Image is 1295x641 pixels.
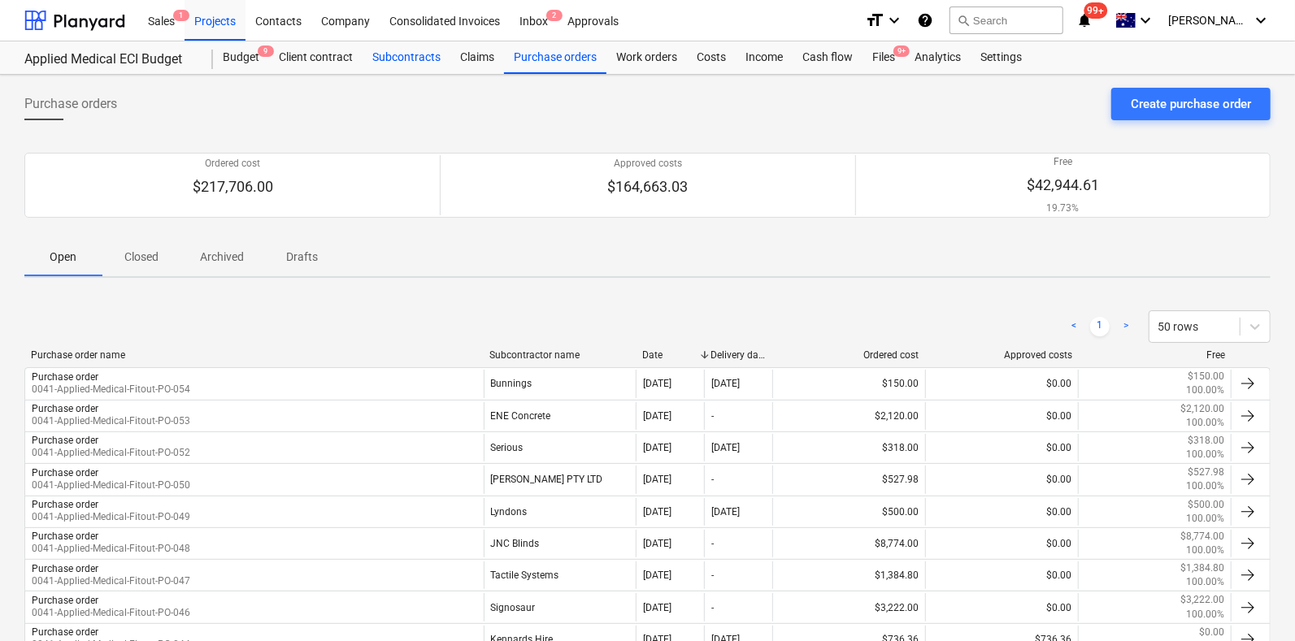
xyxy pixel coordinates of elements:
p: 0041-Applied-Medical-Fitout-PO-050 [32,479,190,492]
p: $0.00 [1199,626,1224,639]
div: $3,222.00 [772,593,925,621]
p: Approved costs [607,157,688,171]
div: Date [643,349,698,361]
div: [DATE] [643,378,671,389]
p: $1,384.80 [1180,561,1224,575]
div: $527.98 [772,466,925,493]
div: Settings [971,41,1032,74]
a: Claims [450,41,504,74]
span: 1 [173,10,189,21]
div: Applied Medical ECI Budget [24,51,193,68]
p: $2,120.00 [1180,402,1224,416]
p: 100.00% [1186,575,1224,589]
div: $0.00 [925,370,1078,397]
div: [DATE] [711,378,740,389]
div: [DATE] [711,506,740,518]
div: Ordered cost [780,349,919,361]
p: Ordered cost [193,157,273,171]
a: Files9+ [863,41,905,74]
div: Purchase order name [31,349,476,361]
i: Knowledge base [917,11,933,30]
span: 9+ [893,45,910,57]
div: $2,120.00 [772,402,925,430]
div: - [711,410,714,422]
p: Closed [122,249,161,266]
div: Purchase order [32,403,98,414]
div: Delivery date [711,349,767,361]
a: Work orders [606,41,687,74]
div: - [711,474,714,485]
p: 19.73% [1027,201,1099,215]
p: Free [1027,155,1099,169]
div: - [711,602,714,613]
div: [DATE] [643,570,671,581]
p: 100.00% [1186,383,1224,397]
span: 9 [258,45,274,57]
div: $0.00 [925,530,1078,557]
i: notifications [1076,11,1093,30]
a: Purchase orders [504,41,606,74]
div: - [711,570,714,581]
div: Purchase order [32,531,98,542]
div: Purchase order [32,467,98,479]
a: Income [736,41,793,74]
p: 0041-Applied-Medical-Fitout-PO-052 [32,446,190,460]
div: Signosaur [484,593,637,621]
div: [DATE] [711,442,740,453]
span: 2 [546,10,563,21]
div: - [711,538,714,549]
div: [DATE] [643,442,671,453]
i: keyboard_arrow_down [884,11,904,30]
div: [DATE] [643,474,671,485]
div: Create purchase order [1131,93,1251,115]
div: Tactile Systems [484,561,637,589]
p: 0041-Applied-Medical-Fitout-PO-053 [32,414,190,428]
div: Purchase order [32,499,98,510]
p: 100.00% [1186,448,1224,461]
p: $3,222.00 [1180,593,1224,607]
p: 100.00% [1186,544,1224,557]
div: Subcontracts [363,41,450,74]
a: Costs [687,41,736,74]
div: Purchase order [32,435,98,446]
div: $1,384.80 [772,561,925,589]
a: Cash flow [793,41,863,74]
span: Purchase orders [24,94,117,114]
p: $527.98 [1188,466,1224,479]
span: search [957,14,970,27]
div: $150.00 [772,370,925,397]
div: $0.00 [925,593,1078,621]
div: Purchase order [32,626,98,638]
p: Open [44,249,83,266]
a: Client contract [269,41,363,74]
p: $318.00 [1188,434,1224,448]
div: [DATE] [643,506,671,518]
div: ENE Concrete [484,402,637,430]
p: $8,774.00 [1180,530,1224,544]
a: Analytics [905,41,971,74]
a: Previous page [1064,317,1084,336]
div: $0.00 [925,434,1078,461]
p: Archived [200,249,244,266]
p: $500.00 [1188,498,1224,512]
button: Search [950,6,1063,34]
i: keyboard_arrow_down [1251,11,1271,30]
div: Approved costs [932,349,1072,361]
p: $217,706.00 [193,177,273,197]
div: Purchase order [32,371,98,383]
div: Purchase order [32,563,98,574]
div: JNC Blinds [484,530,637,557]
div: $0.00 [925,402,1078,430]
span: 99+ [1084,2,1108,19]
p: $42,944.61 [1027,175,1099,195]
div: [DATE] [643,602,671,613]
div: [DATE] [643,410,671,422]
div: Subcontractor name [489,349,629,361]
